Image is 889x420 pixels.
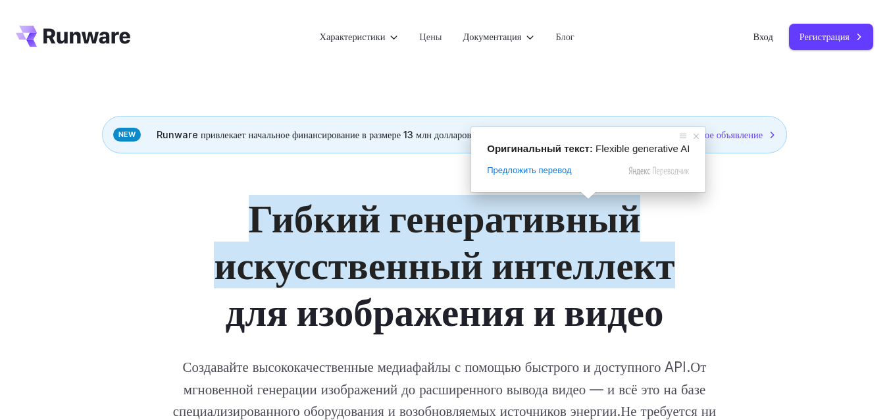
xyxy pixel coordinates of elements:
[463,31,522,42] ya-tr-span: Документация
[487,143,593,154] span: Оригинальный текст:
[214,195,674,288] ya-tr-span: Гибкий генеративный искусственный интеллект
[173,359,707,419] ya-tr-span: От мгновенной генерации изображений до расширенного вывода видео — и всё это на базе специализиро...
[487,165,571,176] span: Предложить перевод
[753,29,773,44] a: Вход
[555,29,574,44] a: Блог
[635,127,776,142] a: Прочитайте полное объявление
[183,359,691,375] ya-tr-span: Создавайте высококачественные медиафайлы с помощью быстрого и доступного API.
[555,31,574,42] ya-tr-span: Блог
[800,29,850,44] ya-tr-span: Регистрация
[225,288,663,335] ya-tr-span: для изображения и видео
[16,26,130,47] a: Перейти к /
[789,24,873,49] a: Регистрация
[320,31,386,42] ya-tr-span: Характеристики
[157,127,624,142] ya-tr-span: Runware привлекает начальное финансирование в размере 13 млн долларов под руководством Insight Pa...
[419,31,442,42] ya-tr-span: Цены
[419,29,442,44] a: Цены
[596,143,690,154] span: Flexible generative AI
